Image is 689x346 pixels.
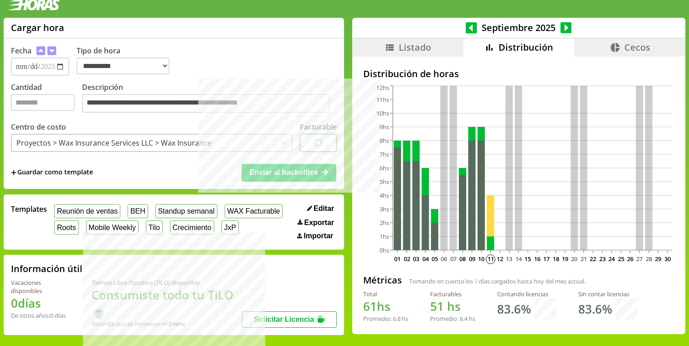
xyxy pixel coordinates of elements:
div: Recordá que se renuevan en [92,320,242,328]
text: 16 [534,255,540,263]
div: Contando licencias [497,290,556,298]
span: Cecos [624,41,650,53]
textarea: Descripción [82,94,329,113]
input: Cantidad [11,94,75,111]
button: Roots [54,220,78,235]
text: 27 [636,255,643,263]
label: Cantidad [11,82,82,115]
button: WAX Facturable [225,204,283,218]
tspan: 0hs [380,246,389,254]
h1: 0 días [11,295,70,311]
h1: Consumiste todo tu TiLO 🍵 [92,287,242,320]
text: 05 [432,255,438,263]
span: Templates [11,204,47,214]
text: 17 [543,255,550,263]
span: Solicitar Licencia [254,315,314,323]
tspan: 7hs [380,150,389,158]
span: Enviar al backoffice [250,168,318,176]
text: 15 [524,255,531,263]
tspan: 9hs [380,123,389,131]
text: 01 [394,255,401,263]
div: Vacaciones disponibles [11,278,70,295]
span: Listado [399,41,431,53]
span: Importar [303,232,333,240]
text: 26 [627,255,633,263]
text: 14 [515,255,522,263]
h2: Distribución de horas [363,68,674,80]
text: 10 [478,255,484,263]
button: Reunión de ventas [54,204,120,218]
span: Editar [314,204,334,213]
span: 9 [474,277,478,285]
tspan: 3hs [380,205,389,213]
label: Descripción [82,82,337,115]
button: Crecimiento [170,220,214,235]
text: 22 [590,255,596,263]
select: Tipo de hora [77,58,170,74]
label: Tipo de hora [77,46,177,76]
span: Distribución [499,41,553,53]
div: Proyectos > Wax Insurance Services LLC > Wax Insurance [16,138,211,148]
span: 51 [430,298,444,315]
span: 6.4 [460,315,468,323]
text: 07 [450,255,457,263]
text: 29 [655,255,661,263]
h1: Cargar hora [11,21,64,34]
h1: hs [430,298,475,315]
button: Mobile Weekly [86,220,139,235]
span: Exportar [304,219,334,227]
span: + [11,168,16,178]
text: 21 [581,255,587,263]
text: 19 [562,255,568,263]
tspan: 2hs [380,219,389,227]
tspan: 12hs [376,84,389,92]
text: 11 [487,255,494,263]
button: Editar [304,204,337,213]
h1: hs [363,298,408,315]
button: Enviar al backoffice [242,164,336,181]
tspan: 5hs [380,178,389,186]
span: Septiembre 2025 [477,21,560,34]
tspan: 11hs [376,95,389,104]
text: 30 [664,255,671,263]
label: Facturable [300,122,337,132]
text: 04 [422,255,429,263]
tspan: 4hs [380,191,389,199]
tspan: 1hs [380,232,389,241]
button: Tilo [146,220,163,235]
div: Tiempo Libre Optativo (TiLO) disponible [92,278,242,287]
tspan: 8hs [380,136,389,145]
b: Enero [169,320,185,328]
button: Solicitar Licencia [242,311,337,328]
h2: Información útil [11,262,82,275]
div: Sin contar licencias [578,290,638,298]
text: 08 [459,255,466,263]
div: Total [363,290,408,298]
text: 06 [441,255,447,263]
text: 13 [506,255,512,263]
text: 25 [618,255,624,263]
span: +Guardar como template [11,168,93,178]
button: Standup semanal [155,204,217,218]
button: Exportar [295,218,337,227]
h1: 83.6 % [497,301,531,317]
tspan: 10hs [376,109,389,117]
button: JxP [221,220,239,235]
div: Facturables [430,290,475,298]
button: BEH [128,204,148,218]
text: 18 [552,255,559,263]
h2: Métricas [363,274,402,286]
div: De otros años: 0 días [11,311,70,320]
text: 03 [413,255,419,263]
span: 6.8 [393,315,401,323]
text: 23 [599,255,606,263]
h1: 83.6 % [578,301,612,317]
span: Tomando en cuenta los días cargados hasta hoy del mes actual. [409,277,586,285]
text: 02 [404,255,410,263]
text: 09 [469,255,475,263]
span: 61 [363,298,377,315]
label: Centro de costo [11,122,66,132]
tspan: 6hs [380,164,389,172]
text: 24 [608,255,615,263]
text: 20 [571,255,577,263]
